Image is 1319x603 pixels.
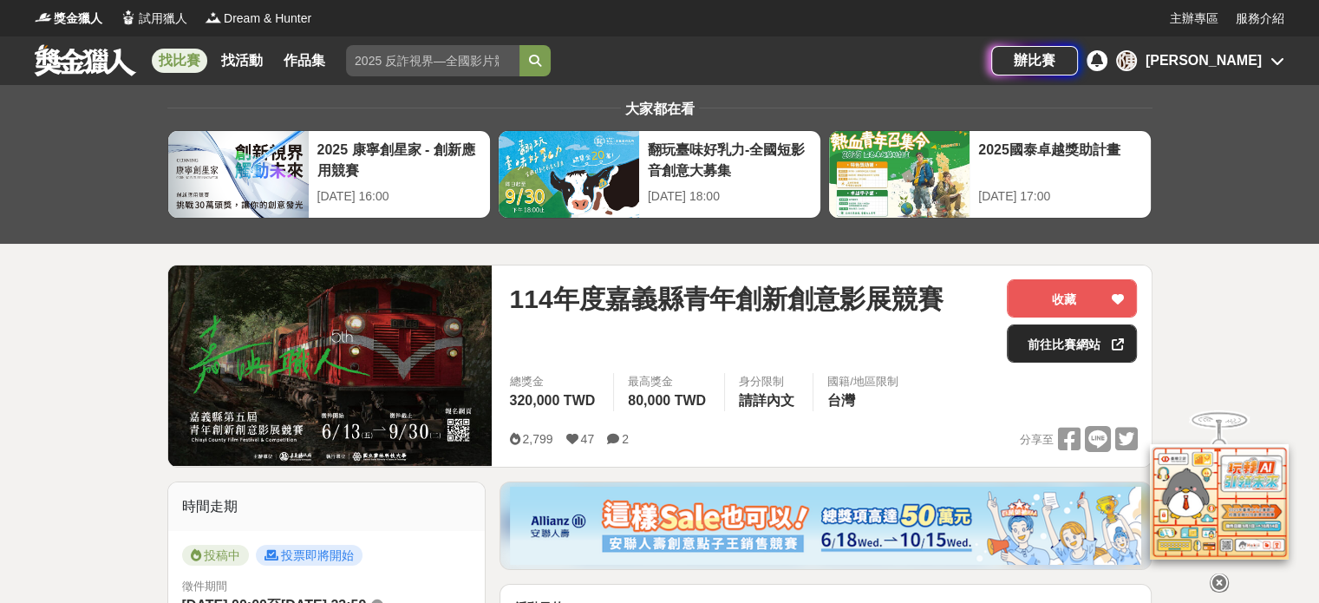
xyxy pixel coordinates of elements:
a: 2025 康寧創星家 - 創新應用競賽[DATE] 16:00 [167,130,491,219]
img: d2146d9a-e6f6-4337-9592-8cefde37ba6b.png [1150,444,1289,560]
div: 時間走期 [168,482,486,531]
img: Logo [35,9,52,26]
div: 陳 [1116,50,1137,71]
img: Logo [205,9,222,26]
div: [DATE] 18:00 [648,187,812,206]
img: Logo [120,9,137,26]
span: 投稿中 [182,545,249,566]
span: 請詳內文 [739,393,794,408]
a: 辦比賽 [991,46,1078,75]
a: 找活動 [214,49,270,73]
button: 收藏 [1007,279,1137,318]
a: 服務介紹 [1236,10,1284,28]
div: [DATE] 17:00 [978,187,1142,206]
span: 80,000 TWD [628,393,706,408]
a: Logo試用獵人 [120,10,187,28]
a: 2025國泰卓越獎助計畫[DATE] 17:00 [828,130,1152,219]
span: 徵件期間 [182,580,227,593]
div: 2025 康寧創星家 - 創新應用競賽 [317,140,481,179]
a: 主辦專區 [1170,10,1218,28]
span: 試用獵人 [139,10,187,28]
span: 320,000 TWD [509,393,595,408]
div: 2025國泰卓越獎助計畫 [978,140,1142,179]
span: Dream & Hunter [224,10,311,28]
span: 大家都在看 [621,102,699,116]
div: [DATE] 16:00 [317,187,481,206]
span: 2,799 [522,432,552,446]
a: 前往比賽網站 [1007,324,1137,363]
div: 身分限制 [739,373,799,390]
span: 分享至 [1019,427,1053,453]
span: 114年度嘉義縣青年創新創意影展競賽 [509,279,943,318]
div: 國籍/地區限制 [827,373,898,390]
a: LogoDream & Hunter [205,10,311,28]
span: 總獎金 [509,373,599,390]
span: 獎金獵人 [54,10,102,28]
a: 作品集 [277,49,332,73]
a: 找比賽 [152,49,207,73]
input: 2025 反詐視界—全國影片競賽 [346,45,519,76]
div: 翻玩臺味好乳力-全國短影音創意大募集 [648,140,812,179]
span: 2 [622,432,629,446]
span: 47 [581,432,595,446]
div: [PERSON_NAME] [1146,50,1262,71]
a: 翻玩臺味好乳力-全國短影音創意大募集[DATE] 18:00 [498,130,821,219]
img: Cover Image [168,265,493,466]
span: 最高獎金 [628,373,710,390]
a: Logo獎金獵人 [35,10,102,28]
img: dcc59076-91c0-4acb-9c6b-a1d413182f46.png [510,487,1141,565]
span: 台灣 [827,393,855,408]
span: 投票即將開始 [256,545,362,566]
